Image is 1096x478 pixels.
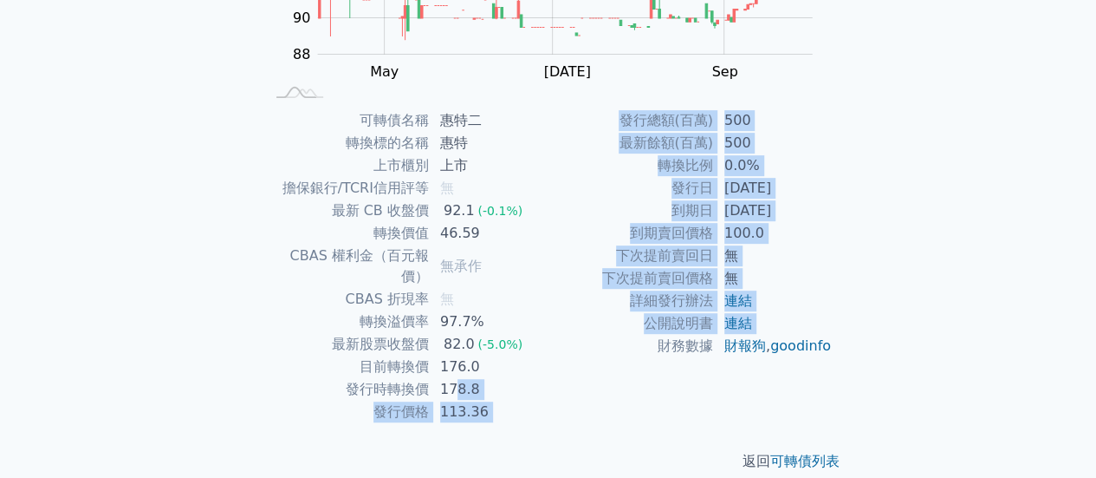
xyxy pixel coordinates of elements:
[440,291,454,307] span: 無
[430,154,548,177] td: 上市
[714,154,833,177] td: 0.0%
[440,258,482,274] span: 無承作
[714,177,833,200] td: [DATE]
[440,180,454,196] span: 無
[548,177,714,200] td: 發行日
[440,334,478,355] div: 82.0
[770,453,840,469] a: 可轉債列表
[264,222,430,245] td: 轉換價值
[1009,395,1096,478] div: 聊天小工具
[264,401,430,423] td: 發行價格
[293,46,310,62] tspan: 88
[477,337,522,351] span: (-5.0%)
[430,222,548,245] td: 46.59
[430,109,548,132] td: 惠特二
[430,132,548,154] td: 惠特
[714,245,833,267] td: 無
[293,10,310,26] tspan: 90
[724,292,752,309] a: 連結
[548,154,714,177] td: 轉換比例
[548,109,714,132] td: 發行總額(百萬)
[1009,395,1096,478] iframe: Chat Widget
[711,63,737,80] tspan: Sep
[264,356,430,378] td: 目前轉換價
[548,245,714,267] td: 下次提前賣回日
[430,401,548,423] td: 113.36
[714,267,833,290] td: 無
[264,109,430,132] td: 可轉債名稱
[264,288,430,311] td: CBAS 折現率
[548,290,714,312] td: 詳細發行辦法
[430,356,548,378] td: 176.0
[548,312,714,335] td: 公開說明書
[370,63,399,80] tspan: May
[548,267,714,290] td: 下次提前賣回價格
[714,109,833,132] td: 500
[264,177,430,200] td: 擔保銀行/TCRI信用評等
[714,200,833,222] td: [DATE]
[264,154,430,177] td: 上市櫃別
[714,222,833,245] td: 100.0
[548,132,714,154] td: 最新餘額(百萬)
[770,337,831,354] a: goodinfo
[264,378,430,401] td: 發行時轉換價
[714,335,833,357] td: ,
[714,132,833,154] td: 500
[243,451,853,472] p: 返回
[543,63,590,80] tspan: [DATE]
[724,337,766,354] a: 財報狗
[264,132,430,154] td: 轉換標的名稱
[264,245,430,288] td: CBAS 權利金（百元報價）
[264,311,430,333] td: 轉換溢價率
[548,200,714,222] td: 到期日
[264,200,430,222] td: 最新 CB 收盤價
[264,333,430,356] td: 最新股票收盤價
[477,204,522,218] span: (-0.1%)
[430,378,548,401] td: 178.8
[548,335,714,357] td: 財務數據
[724,315,752,331] a: 連結
[430,311,548,333] td: 97.7%
[440,200,478,221] div: 92.1
[548,222,714,245] td: 到期賣回價格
